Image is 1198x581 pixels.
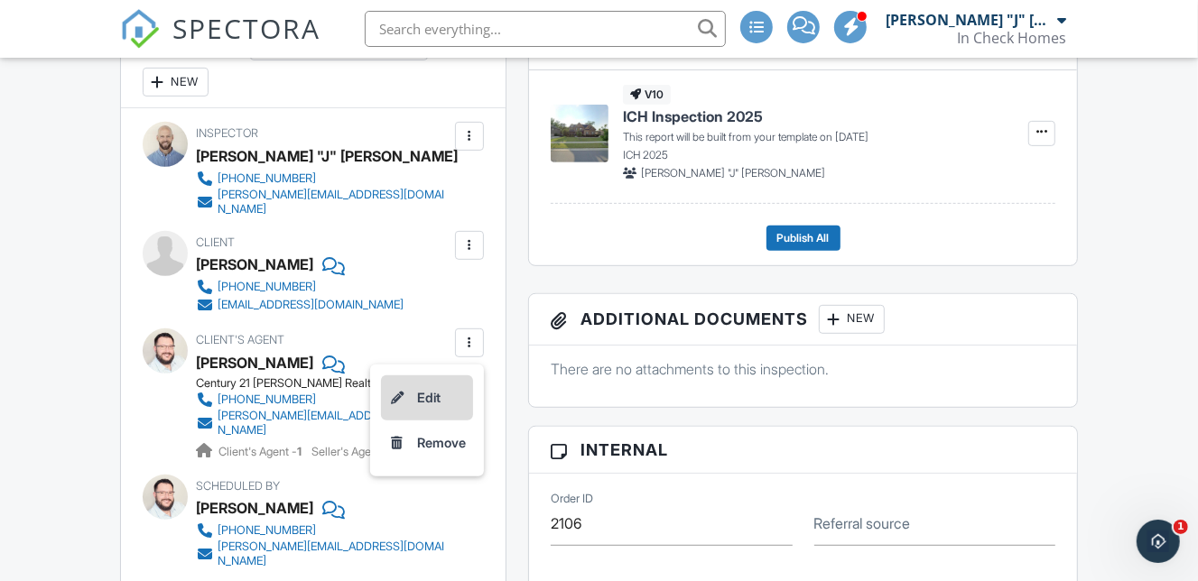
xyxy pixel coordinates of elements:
[196,409,450,438] a: [PERSON_NAME][EMAIL_ADDRESS][DOMAIN_NAME]
[365,11,726,47] input: Search everything...
[196,170,450,188] a: [PHONE_NUMBER]
[381,375,473,420] a: Edit
[1174,520,1188,534] span: 1
[196,143,458,170] div: [PERSON_NAME] "J" [PERSON_NAME]
[196,251,313,278] div: [PERSON_NAME]
[143,68,209,97] div: New
[196,521,450,539] a: [PHONE_NUMBER]
[957,29,1066,47] div: In Check Homes
[218,392,316,407] div: [PHONE_NUMBER]
[196,188,450,217] a: [PERSON_NAME][EMAIL_ADDRESS][DOMAIN_NAME]
[218,445,304,458] span: Client's Agent -
[218,539,450,568] div: [PERSON_NAME][EMAIL_ADDRESS][DOMAIN_NAME]
[196,376,465,391] div: Century 21 [PERSON_NAME] Realty
[196,296,404,314] a: [EMAIL_ADDRESS][DOMAIN_NAME]
[218,280,316,294] div: [PHONE_NUMBER]
[196,235,235,249] span: Client
[120,24,320,62] a: SPECTORA
[196,333,284,346] span: Client's Agent
[218,298,404,312] div: [EMAIL_ADDRESS][DOMAIN_NAME]
[297,445,302,458] strong: 1
[819,305,885,334] div: New
[196,539,450,568] a: [PERSON_NAME][EMAIL_ADDRESS][DOMAIN_NAME]
[196,494,313,521] div: [PERSON_NAME]
[529,294,1077,346] h3: Additional Documents
[218,409,450,438] div: [PERSON_NAME][EMAIL_ADDRESS][DOMAIN_NAME]
[551,359,1055,379] p: There are no attachments to this inspection.
[886,11,1053,29] div: [PERSON_NAME] "J" [PERSON_NAME]
[529,427,1077,474] h3: Internal
[196,479,280,493] span: Scheduled By
[218,188,450,217] div: [PERSON_NAME][EMAIL_ADDRESS][DOMAIN_NAME]
[120,9,160,49] img: The Best Home Inspection Software - Spectora
[196,349,313,376] a: [PERSON_NAME]
[172,9,320,47] span: SPECTORA
[196,391,450,409] a: [PHONE_NUMBER]
[218,523,316,538] div: [PHONE_NUMBER]
[218,171,316,186] div: [PHONE_NUMBER]
[311,445,396,458] span: Seller's Agent -
[814,513,911,533] label: Referral source
[196,126,258,140] span: Inspector
[1137,520,1180,563] iframe: Intercom live chat
[381,420,473,466] a: Remove
[196,278,404,296] a: [PHONE_NUMBER]
[551,491,593,507] label: Order ID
